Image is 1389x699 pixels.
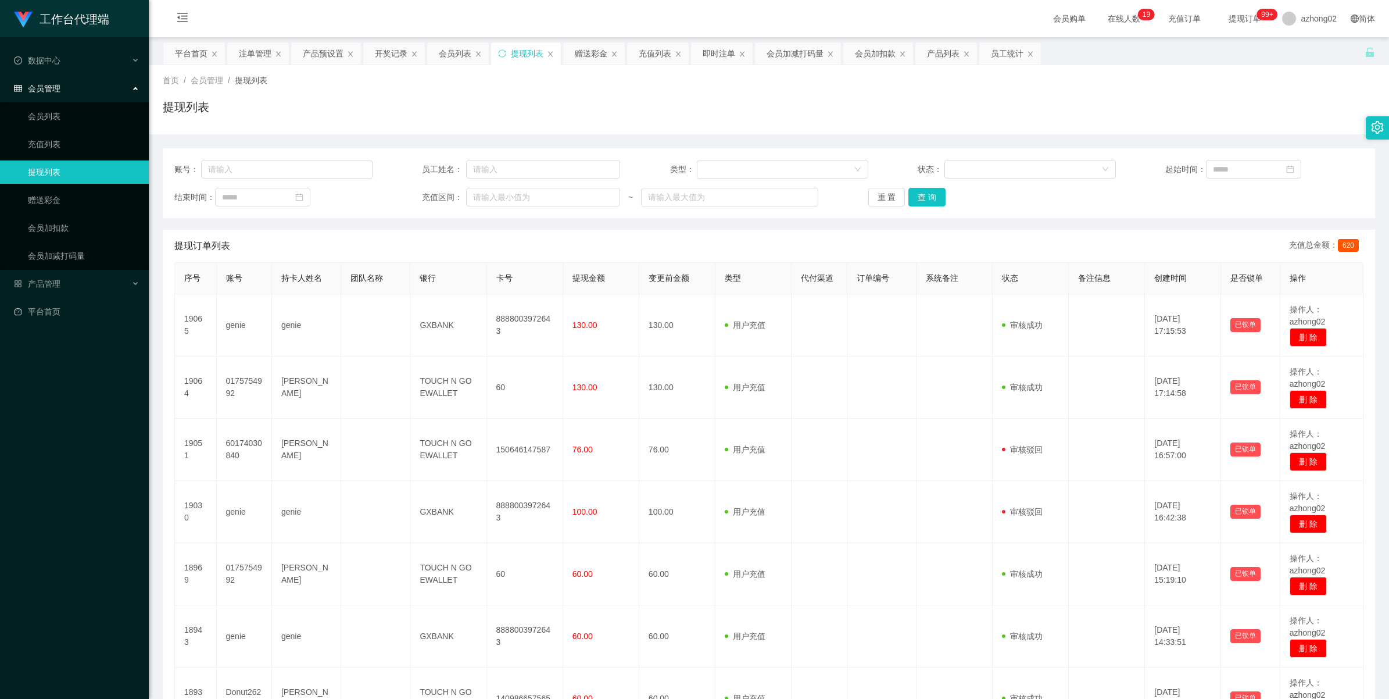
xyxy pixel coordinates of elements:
[175,605,217,668] td: 18943
[275,51,282,58] i: 图标: close
[217,294,272,356] td: genie
[14,84,22,92] i: 图标: table
[235,76,267,85] span: 提现列表
[347,51,354,58] i: 图标: close
[725,383,765,392] span: 用户充值
[725,569,765,579] span: 用户充值
[226,273,242,283] span: 账号
[1223,15,1267,23] span: 提现订单
[1338,239,1359,252] span: 620
[272,294,341,356] td: genie
[272,543,341,605] td: [PERSON_NAME]
[1027,51,1034,58] i: 图标: close
[547,51,554,58] i: 图标: close
[28,244,139,268] a: 会员加减打码量
[487,294,563,356] td: 8888003972643
[1290,616,1326,637] span: 操作人：azhong02
[40,1,109,38] h1: 工作台代理端
[1002,273,1018,283] span: 状态
[1002,632,1043,641] span: 审核成功
[14,12,33,28] img: logo.9652507e.png
[1002,569,1043,579] span: 审核成功
[991,42,1023,65] div: 员工统计
[211,51,218,58] i: 图标: close
[303,42,343,65] div: 产品预设置
[174,239,230,253] span: 提现订单列表
[272,419,341,481] td: [PERSON_NAME]
[466,160,620,179] input: 请输入
[14,56,60,65] span: 数据中心
[1230,273,1263,283] span: 是否锁单
[1145,481,1221,543] td: [DATE] 16:42:38
[487,543,563,605] td: 60
[827,51,834,58] i: 图标: close
[1230,567,1261,581] button: 已锁单
[572,569,593,579] span: 60.00
[1145,543,1221,605] td: [DATE] 15:19:10
[1290,305,1326,326] span: 操作人：azhong02
[466,188,620,206] input: 请输入最小值为
[163,76,179,85] span: 首页
[28,105,139,128] a: 会员列表
[184,273,201,283] span: 序号
[572,320,597,330] span: 130.00
[175,294,217,356] td: 19065
[639,42,671,65] div: 充值列表
[572,383,597,392] span: 130.00
[1290,452,1327,471] button: 删 除
[639,543,715,605] td: 60.00
[1230,380,1261,394] button: 已锁单
[611,51,618,58] i: 图标: close
[857,273,889,283] span: 订单编号
[14,84,60,93] span: 会员管理
[1102,15,1146,23] span: 在线人数
[1290,390,1327,409] button: 删 除
[1002,507,1043,516] span: 审核驳回
[496,273,513,283] span: 卡号
[175,481,217,543] td: 19030
[1290,639,1327,658] button: 删 除
[868,188,905,206] button: 重 置
[410,356,486,419] td: TOUCH N GO EWALLET
[1289,239,1363,253] div: 充值总金额：
[854,166,861,174] i: 图标: down
[475,51,482,58] i: 图标: close
[1290,273,1306,283] span: 操作
[410,605,486,668] td: GXBANK
[620,191,641,204] span: ~
[725,507,765,516] span: 用户充值
[1286,165,1294,173] i: 图标: calendar
[1002,320,1043,330] span: 审核成功
[184,76,186,85] span: /
[175,543,217,605] td: 18969
[410,294,486,356] td: GXBANK
[14,14,109,23] a: 工作台代理端
[963,51,970,58] i: 图标: close
[410,481,486,543] td: GXBANK
[855,42,896,65] div: 会员加扣款
[1145,419,1221,481] td: [DATE] 16:57:00
[639,605,715,668] td: 60.00
[1162,15,1207,23] span: 充值订单
[1290,491,1326,513] span: 操作人：azhong02
[28,161,139,184] a: 提现列表
[498,49,506,58] i: 图标: sync
[295,193,303,201] i: 图标: calendar
[487,419,563,481] td: 150646147587
[28,216,139,240] a: 会员加扣款
[767,42,824,65] div: 会员加减打码量
[175,356,217,419] td: 19064
[1230,318,1261,332] button: 已锁单
[217,605,272,668] td: genie
[899,51,906,58] i: 图标: close
[281,273,322,283] span: 持卡人姓名
[1290,367,1326,388] span: 操作人：azhong02
[1145,605,1221,668] td: [DATE] 14:33:51
[420,273,436,283] span: 银行
[918,163,945,176] span: 状态：
[575,42,607,65] div: 赠送彩金
[175,42,207,65] div: 平台首页
[1230,443,1261,457] button: 已锁单
[175,419,217,481] td: 19051
[572,632,593,641] span: 60.00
